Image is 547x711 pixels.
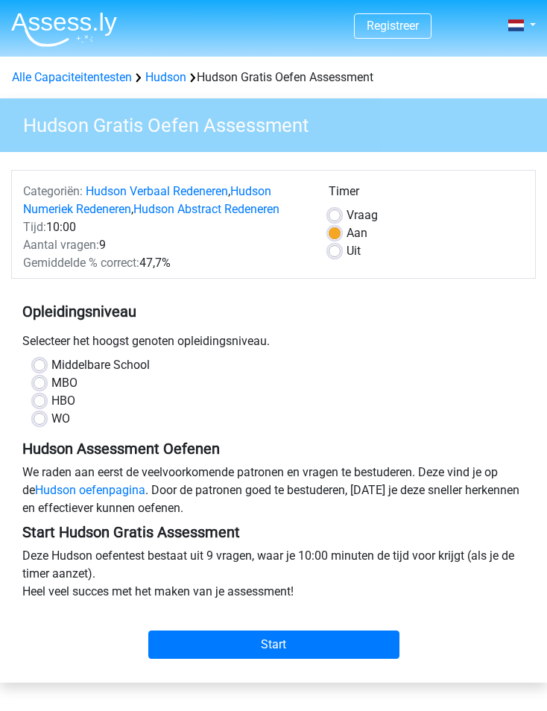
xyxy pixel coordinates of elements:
[6,69,541,86] div: Hudson Gratis Oefen Assessment
[23,184,83,198] span: Categoriën:
[86,184,228,198] a: Hudson Verbaal Redeneren
[23,238,99,252] span: Aantal vragen:
[22,440,525,458] h5: Hudson Assessment Oefenen
[347,224,367,242] label: Aan
[347,206,378,224] label: Vraag
[148,631,399,659] input: Start
[145,70,186,84] a: Hudson
[12,183,317,218] div: , ,
[11,547,536,607] div: Deze Hudson oefentest bestaat uit 9 vragen, waar je 10:00 minuten de tijd voor krijgt (als je de ...
[51,356,150,374] label: Middelbare School
[367,19,419,33] a: Registreer
[51,392,75,410] label: HBO
[12,254,317,272] div: 47,7%
[11,464,536,523] div: We raden aan eerst de veelvoorkomende patronen en vragen te bestuderen. Deze vind je op de . Door...
[12,218,317,236] div: 10:00
[329,183,525,206] div: Timer
[347,242,361,260] label: Uit
[22,297,525,326] h5: Opleidingsniveau
[23,256,139,270] span: Gemiddelde % correct:
[17,108,536,137] h3: Hudson Gratis Oefen Assessment
[133,202,279,216] a: Hudson Abstract Redeneren
[35,483,145,497] a: Hudson oefenpagina
[12,70,132,84] a: Alle Capaciteitentesten
[22,523,525,541] h5: Start Hudson Gratis Assessment
[11,332,536,356] div: Selecteer het hoogst genoten opleidingsniveau.
[11,12,117,47] img: Assessly
[23,220,46,234] span: Tijd:
[51,410,70,428] label: WO
[51,374,78,392] label: MBO
[12,236,317,254] div: 9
